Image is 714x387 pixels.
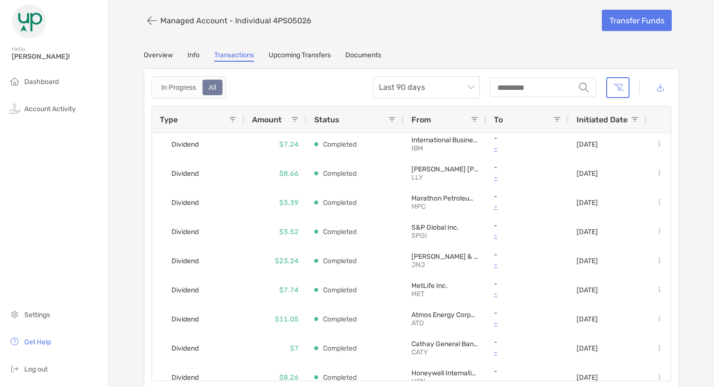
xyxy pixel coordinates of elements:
p: $23.24 [275,255,299,267]
p: [DATE] [577,140,598,149]
button: Clear filters [606,77,629,98]
a: - [494,346,561,358]
span: Dividend [171,195,199,211]
p: HON [411,377,478,386]
p: [DATE] [577,286,598,294]
p: Completed [323,168,357,180]
p: S&P Global Inc. [411,223,478,232]
span: Last 90 days [379,77,474,98]
p: $7.74 [279,284,299,296]
a: Overview [144,51,173,62]
p: $3.52 [279,226,299,238]
a: - [494,288,561,300]
p: Completed [323,138,357,151]
p: LLY [411,173,478,182]
p: - [494,367,561,375]
p: Eli Lilly and Company [411,165,478,173]
a: Info [187,51,200,62]
p: [DATE] [577,373,598,382]
p: Completed [323,342,357,354]
div: In Progress [156,81,202,94]
span: Status [314,115,340,124]
span: Log out [24,365,48,373]
img: Zoe Logo [12,4,47,39]
span: Dividend [171,224,199,240]
p: Managed Account - Individual 4PS05026 [160,16,311,25]
p: [DATE] [577,228,598,236]
p: Atmos Energy Corporation [411,311,478,319]
a: Transactions [214,51,254,62]
span: Settings [24,311,50,319]
p: Completed [323,226,357,238]
p: [DATE] [577,315,598,323]
span: From [411,115,431,124]
p: $3.39 [279,197,299,209]
div: All [204,81,222,94]
p: [DATE] [577,199,598,207]
img: settings icon [9,308,20,320]
p: - [494,338,561,346]
p: Completed [323,197,357,209]
span: Dividend [171,282,199,298]
p: MPC [411,202,478,211]
p: ATO [411,319,478,327]
span: Dividend [171,253,199,269]
img: logout icon [9,363,20,374]
span: Initiated Date [577,115,628,124]
a: - [494,230,561,242]
p: $11.05 [275,313,299,325]
a: - [494,142,561,154]
span: Dividend [171,311,199,327]
a: - [494,171,561,184]
span: Dividend [171,166,199,182]
p: $7.24 [279,138,299,151]
p: Marathon Petroleum Corporation [411,194,478,202]
p: International Business Machines Corporation [411,136,478,144]
p: Honeywell International Inc. [411,369,478,377]
p: $7 [290,342,299,354]
span: Dashboard [24,78,59,86]
p: - [494,280,561,288]
p: - [494,309,561,317]
span: Type [160,115,178,124]
p: $8.66 [279,168,299,180]
span: Account Activity [24,105,76,113]
span: Amount [252,115,282,124]
p: Completed [323,371,357,384]
p: Completed [323,284,357,296]
p: JNJ [411,261,478,269]
p: Completed [323,255,357,267]
p: Cathay General Bancorp [411,340,478,348]
a: - [494,317,561,329]
div: segmented control [152,76,226,99]
a: - [494,201,561,213]
img: get-help icon [9,336,20,347]
p: Johnson & Johnson [411,252,478,261]
p: Completed [323,313,357,325]
p: - [494,221,561,230]
img: activity icon [9,102,20,114]
p: [DATE] [577,169,598,178]
p: - [494,192,561,201]
p: SPGI [411,232,478,240]
p: - [494,163,561,171]
p: - [494,251,561,259]
img: household icon [9,75,20,87]
p: CATY [411,348,478,356]
p: - [494,134,561,142]
span: Get Help [24,338,51,346]
p: MetLife Inc. [411,282,478,290]
span: To [494,115,503,124]
p: IBM [411,144,478,152]
span: Dividend [171,370,199,386]
a: - [494,259,561,271]
p: [DATE] [577,344,598,353]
